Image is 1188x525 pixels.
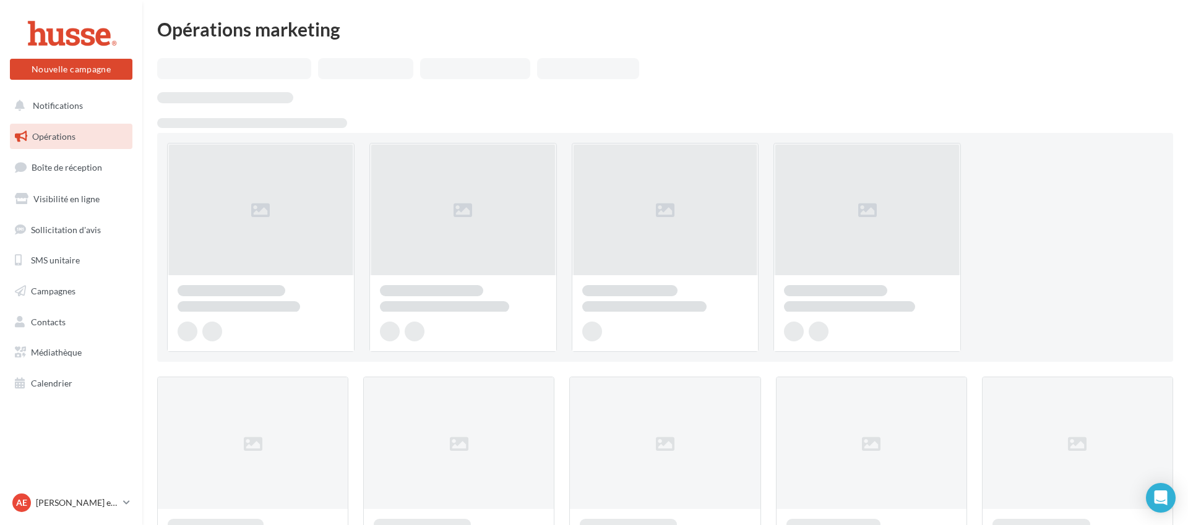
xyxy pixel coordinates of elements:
[1146,483,1176,513] div: Open Intercom Messenger
[31,286,75,296] span: Campagnes
[7,309,135,335] a: Contacts
[7,217,135,243] a: Sollicitation d'avis
[31,347,82,357] span: Médiathèque
[7,93,130,119] button: Notifications
[31,224,101,234] span: Sollicitation d'avis
[10,59,132,80] button: Nouvelle campagne
[16,497,27,509] span: Ae
[33,194,100,204] span: Visibilité en ligne
[7,124,135,150] a: Opérations
[32,131,75,142] span: Opérations
[7,339,135,365] a: Médiathèque
[33,100,83,111] span: Notifications
[7,370,135,396] a: Calendrier
[31,317,66,327] span: Contacts
[36,497,118,509] p: [PERSON_NAME] et [PERSON_NAME]
[10,491,132,514] a: Ae [PERSON_NAME] et [PERSON_NAME]
[7,154,135,181] a: Boîte de réception
[31,255,80,265] span: SMS unitaire
[32,162,102,173] span: Boîte de réception
[7,278,135,304] a: Campagnes
[7,186,135,212] a: Visibilité en ligne
[157,20,1173,38] div: Opérations marketing
[31,378,72,388] span: Calendrier
[7,247,135,273] a: SMS unitaire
